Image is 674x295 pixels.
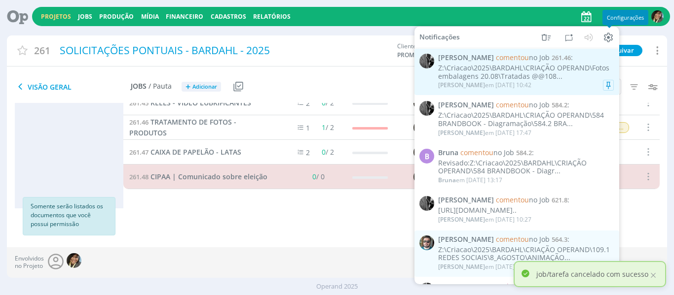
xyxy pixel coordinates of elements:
p: Somente serão listados os documentos que você possui permissão [31,202,108,229]
div: Z:\Criacao\2025\BARDAHL\CRIAÇÃO OPERAND\Fotos embalagens 20.08\Tratadas @@108... [438,64,614,81]
span: CAIXA DE PAPELÃO - LATAS [150,147,241,157]
span: comentou [496,234,529,244]
a: Produção [99,12,134,21]
img: S [413,120,428,135]
span: Envolvidos no Projeto [15,255,44,269]
span: : [438,283,614,291]
span: no Job [460,148,514,157]
span: [PERSON_NAME] [438,215,485,223]
img: P [419,196,434,211]
button: +Adicionar [182,82,221,92]
span: Bruna [438,149,458,157]
span: / 0 [312,172,325,181]
span: no Job [496,195,550,204]
div: em [DATE] 13:17 [438,177,502,184]
a: 261.47CAIXA DE PAPELÃO - LATAS [129,147,241,158]
span: [PERSON_NAME] [438,54,494,62]
a: 261.46TRATAMENTO DE FOTOS - PRODUTOS [129,117,274,138]
span: 261 [34,43,50,58]
span: no Job [496,100,550,109]
span: 2 [306,98,310,108]
span: no Job [496,234,550,244]
span: [PERSON_NAME] [438,235,494,244]
span: Notificações [419,33,460,41]
a: Financeiro [166,12,203,21]
button: Produção [96,13,137,21]
span: 2 [306,148,310,157]
button: S [651,8,664,25]
a: Relatórios [253,12,291,21]
button: Financeiro [163,13,206,21]
span: [PERSON_NAME] [438,128,485,136]
a: Projetos [41,12,71,21]
img: R [419,235,434,250]
span: : [438,235,614,244]
a: Jobs [78,12,92,21]
span: / 2 [322,98,334,107]
span: comentou [496,100,529,109]
span: no Job [496,53,550,62]
img: S [67,253,81,268]
button: Projetos [38,13,74,21]
a: 261.48CIPAA | Comunicado sobre eleição [129,171,267,182]
span: comentou [496,53,529,62]
span: 621.8 [552,196,567,204]
a: 261.45REELS - VÍDEO LUBRIFICANTES [129,98,251,108]
span: 584.2 [516,148,532,157]
button: Relatórios [250,13,294,21]
span: : [438,54,614,62]
div: B [419,149,434,164]
span: REELS - VÍDEO LUBRIFICANTES [150,98,251,107]
img: S [413,96,428,110]
span: [PERSON_NAME] [438,81,485,89]
span: 584.2 [552,100,567,109]
button: Mídia [138,13,162,21]
div: em [DATE] 13:29 [438,263,531,270]
img: P [419,54,434,68]
span: PROMAX / BARDAHL - PROMAX PRODUTOS MÁXIMOS S/A INDÚSTRIA E COMÉRCIO [397,51,471,60]
span: Configurações [607,14,644,21]
div: em [DATE] 17:47 [438,129,531,136]
span: [PERSON_NAME] [438,262,485,271]
div: SOLICITAÇÕES PONTUAIS - BARDAHL - 2025 [56,39,392,62]
button: Cadastros [208,13,249,21]
span: Adicionar [192,84,217,90]
span: Jobs [131,82,147,91]
span: 261.47 [129,148,149,157]
span: 261.45 [129,98,149,107]
span: 261.48 [129,172,149,181]
span: : [438,149,614,157]
span: / Pauta [149,82,172,91]
span: : [438,101,614,109]
span: TRATAMENTO DE FOTOS - PRODUTOS [129,117,236,137]
div: Z:\Criacao\2025\BARDAHL\CRIAÇÃO OPERAND\109.1 REDES SOCIAIS\8_AGOSTO\ANIMAÇÃO... [438,245,614,262]
img: P [419,101,434,116]
span: 0 [322,98,326,107]
span: 1 [322,123,326,132]
span: comentou [496,195,529,204]
span: / 2 [322,147,334,157]
div: em [DATE] 10:27 [438,216,531,223]
span: 261.46 [129,118,149,127]
span: 261.46 [552,53,571,62]
img: S [413,169,428,184]
div: [URL][DOMAIN_NAME].. [438,206,614,215]
span: comentou [460,148,493,157]
div: Cliente: [397,42,553,60]
span: APROVAÇÃO INTERNA [564,122,629,133]
a: Mídia [141,12,159,21]
img: S [413,145,428,160]
img: S [651,10,664,23]
span: 1 [306,123,310,132]
span: Bruna [438,176,456,184]
div: Z:\Criacao\2025\BARDAHL\CRIAÇÃO OPERAND\584 BRANDBOOK - Diagramação\584.2 BRA... [438,111,614,128]
span: 564.3 [552,235,567,244]
span: [PERSON_NAME] [438,101,494,109]
span: [PERSON_NAME] [438,196,494,204]
span: Cadastros [211,12,246,21]
span: 0 [322,147,326,157]
span: CIPAA | Comunicado sobre eleição [150,172,267,181]
div: em [DATE] 10:42 [438,82,531,89]
div: Revisado:Z:\Criacao\2025\BARDAHL\CRIAÇÃO OPERAND\584 BRANDBOOK - Diagr... [438,159,614,175]
button: Arquivar [598,45,642,56]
